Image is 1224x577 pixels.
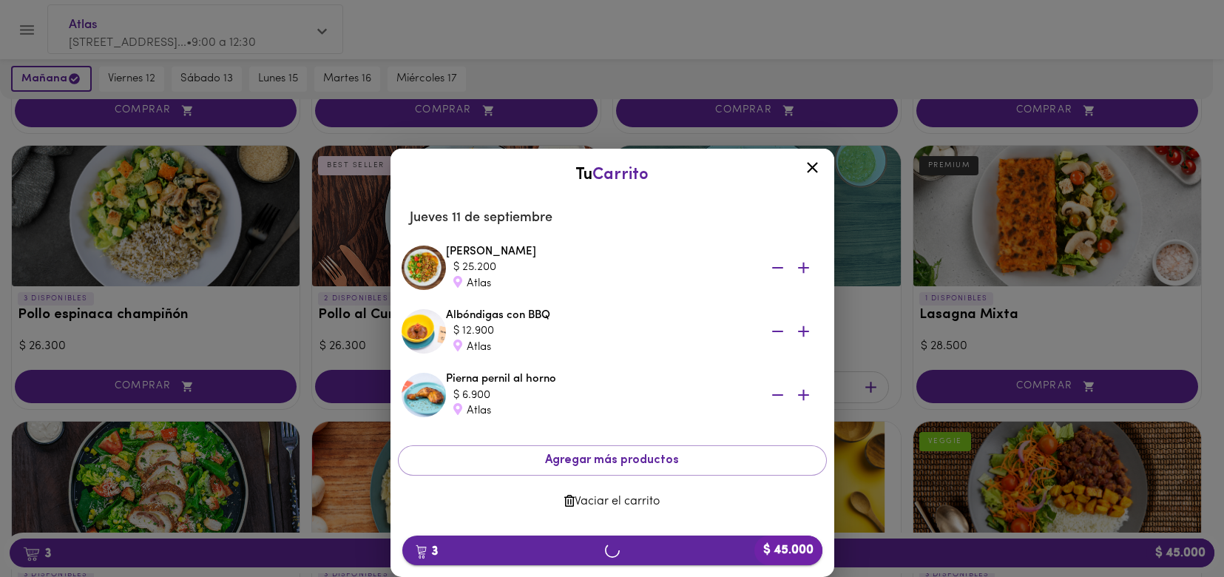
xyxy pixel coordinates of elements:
span: Agregar más productos [410,453,814,468]
div: Atlas [453,340,749,355]
iframe: Messagebird Livechat Widget [1138,491,1209,562]
div: Atlas [453,276,749,291]
b: $ 45.000 [754,536,822,565]
img: Arroz chaufa [402,246,446,290]
button: Agregar más productos [398,445,827,476]
span: Carrito [592,166,649,183]
li: Jueves 11 de septiembre [398,200,827,236]
div: Albóndigas con BBQ [446,308,823,355]
div: Atlas [453,403,749,419]
img: cart.png [416,544,427,559]
img: Pierna pernil al horno [402,373,446,417]
div: Tu [405,163,819,186]
div: $ 25.200 [453,260,749,275]
b: 3 [407,541,447,561]
button: 3$ 45.000 [402,536,822,565]
div: [PERSON_NAME] [446,244,823,291]
span: Vaciar el carrito [410,495,815,509]
div: $ 6.900 [453,388,749,403]
img: Albóndigas con BBQ [402,309,446,354]
div: Pierna pernil al horno [446,371,823,419]
div: $ 12.900 [453,323,749,339]
button: Vaciar el carrito [398,487,827,516]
